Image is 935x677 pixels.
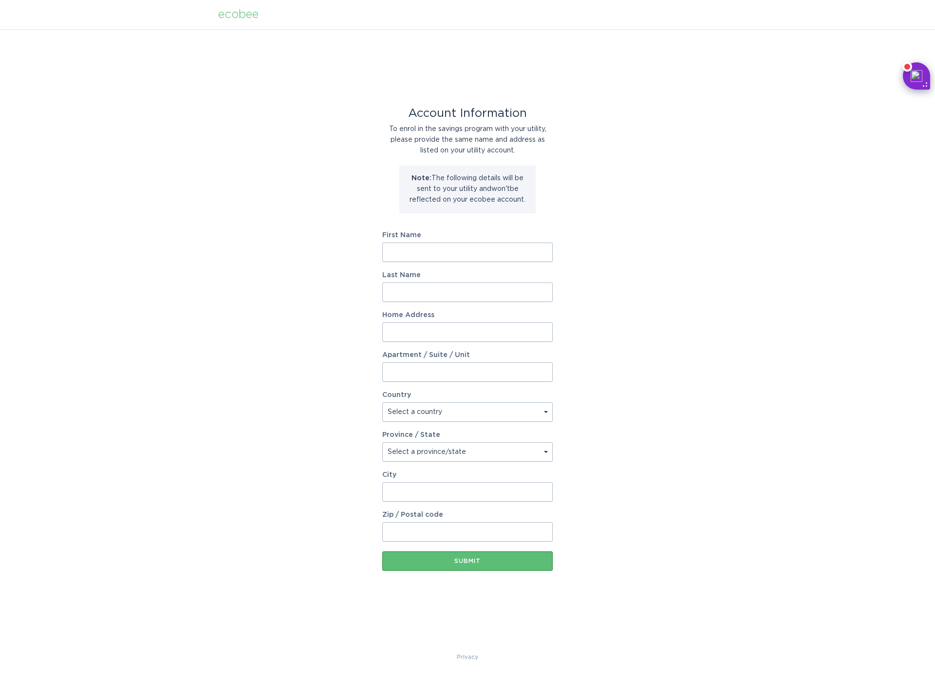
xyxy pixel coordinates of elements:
p: The following details will be sent to your utility and won't be reflected on your ecobee account. [407,173,528,205]
a: Privacy Policy & Terms of Use [457,652,478,662]
button: Submit [382,551,553,571]
div: Submit [387,558,548,564]
strong: Note: [411,175,431,182]
label: Apartment / Suite / Unit [382,352,553,358]
label: City [382,471,553,478]
label: Home Address [382,312,553,319]
div: ecobee [218,9,259,20]
label: Zip / Postal code [382,511,553,518]
div: To enrol in the savings program with your utility, please provide the same name and address as li... [382,124,553,156]
label: First Name [382,232,553,239]
label: Last Name [382,272,553,279]
div: Account Information [382,108,553,119]
label: Country [382,392,411,398]
label: Province / State [382,432,440,438]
